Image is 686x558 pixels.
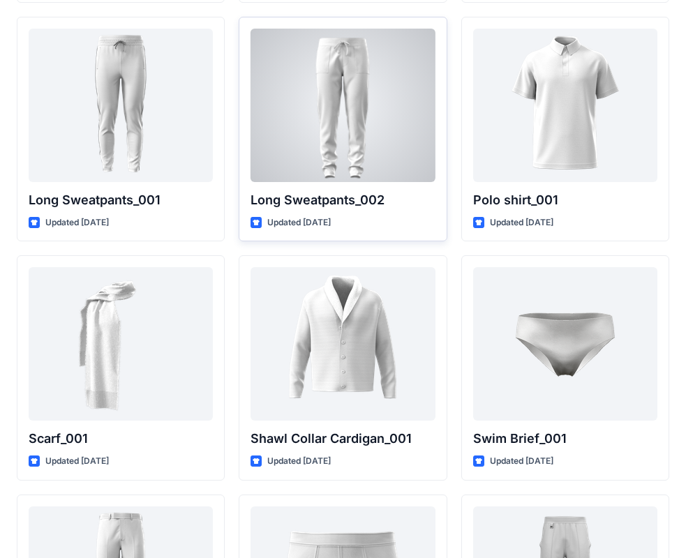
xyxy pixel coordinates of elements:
p: Updated [DATE] [490,454,553,469]
p: Swim Brief_001 [473,429,657,448]
p: Updated [DATE] [267,216,331,230]
p: Updated [DATE] [45,454,109,469]
a: Long Sweatpants_001 [29,29,213,182]
p: Scarf_001 [29,429,213,448]
a: Swim Brief_001 [473,267,657,421]
p: Shawl Collar Cardigan_001 [251,429,435,448]
p: Long Sweatpants_002 [251,190,435,210]
p: Polo shirt_001 [473,190,657,210]
a: Shawl Collar Cardigan_001 [251,267,435,421]
p: Updated [DATE] [45,216,109,230]
a: Polo shirt_001 [473,29,657,182]
p: Updated [DATE] [267,454,331,469]
a: Scarf_001 [29,267,213,421]
p: Long Sweatpants_001 [29,190,213,210]
a: Long Sweatpants_002 [251,29,435,182]
p: Updated [DATE] [490,216,553,230]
